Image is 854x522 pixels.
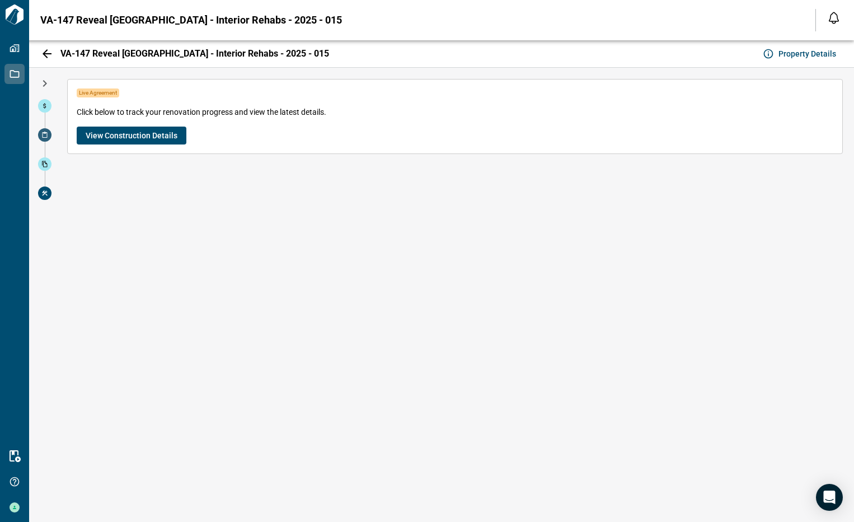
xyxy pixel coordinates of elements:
[778,48,836,59] span: Property Details
[77,88,119,97] span: Live Agreement
[761,45,841,63] button: Property Details
[816,484,843,511] div: Open Intercom Messenger
[77,127,186,145] button: View Construction Details
[60,48,329,59] span: VA-147 Reveal [GEOGRAPHIC_DATA] - Interior Rehabs - 2025 - 015
[40,15,342,26] span: VA-147 Reveal [GEOGRAPHIC_DATA] - Interior Rehabs - 2025 - 015
[825,9,843,27] button: Open notification feed
[86,130,177,141] span: View Construction Details
[77,106,326,118] span: Click below to track your renovation progress and view the latest details.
